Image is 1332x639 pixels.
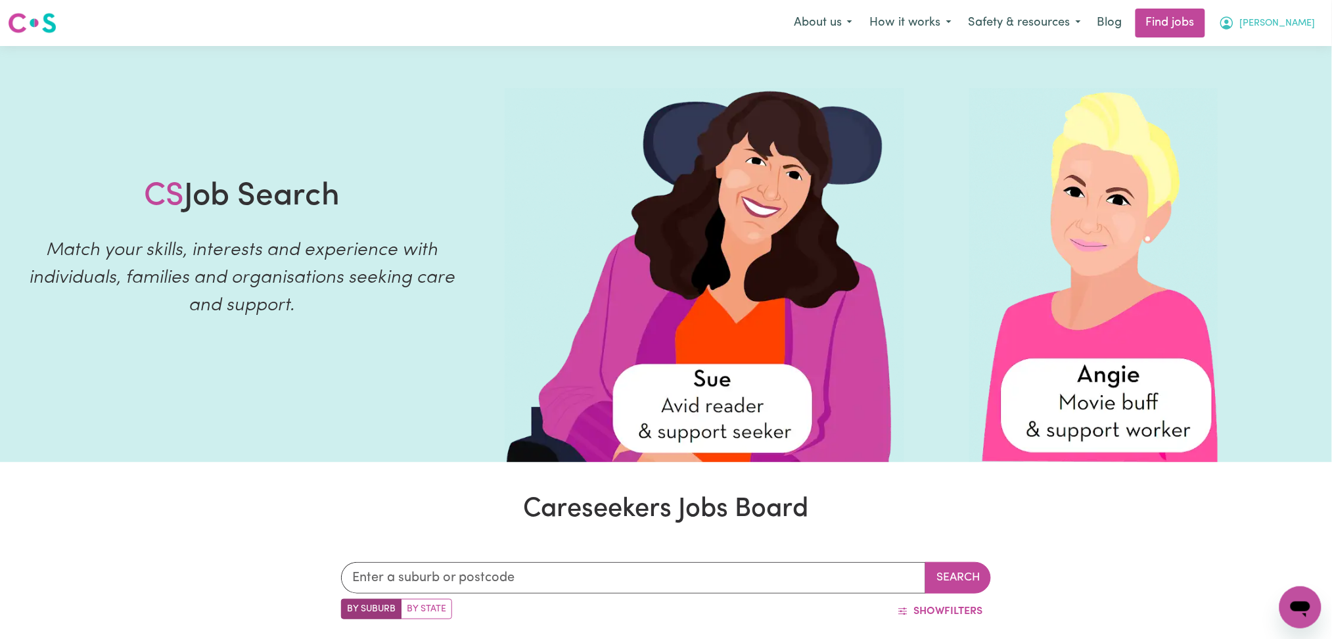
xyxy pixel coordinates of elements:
button: How it works [861,9,960,37]
label: Search by state [401,599,452,619]
button: About us [785,9,861,37]
a: Find jobs [1136,9,1205,37]
h1: Job Search [144,178,340,216]
iframe: Button to launch messaging window [1279,586,1321,628]
a: Blog [1090,9,1130,37]
label: Search by suburb/post code [341,599,402,619]
span: [PERSON_NAME] [1240,16,1316,31]
button: My Account [1210,9,1324,37]
span: CS [144,181,184,212]
p: Match your skills, interests and experience with individuals, families and organisations seeking ... [16,237,468,319]
input: Enter a suburb or postcode [341,562,927,594]
button: Safety & resources [960,9,1090,37]
button: Search [925,562,991,594]
img: Careseekers logo [8,11,57,35]
span: Show [913,606,944,617]
button: ShowFilters [889,599,991,624]
a: Careseekers logo [8,8,57,38]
